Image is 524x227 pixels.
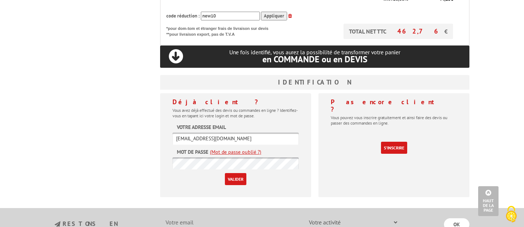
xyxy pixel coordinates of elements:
[166,13,200,19] span: code réduction :
[160,49,469,64] p: Une fois identifié, vous aurez la possibilité de transformer votre panier
[397,27,444,35] span: 462,76
[225,173,246,185] input: Valider
[177,148,208,156] label: Mot de passe
[381,142,407,154] a: S'inscrire
[210,148,261,156] a: (Mot de passe oublié ?)
[177,124,226,131] label: Votre adresse email
[331,98,457,113] h4: Pas encore client ?
[478,186,499,216] a: Haut de la page
[172,107,299,118] p: Vous avez déjà effectué des devis ou commandes en ligne ? Identifiez-vous en tapant ici votre log...
[331,115,457,126] p: Vous pouvez vous inscrire gratuitement et ainsi faire des devis ou passer des commandes en ligne.
[262,54,368,65] span: en COMMANDE ou en DEVIS
[172,98,299,106] h4: Déjà client ?
[166,24,275,37] p: *pour dom-tom et étranger frais de livraison sur devis **pour livraison export, pas de T.V.A
[344,24,453,39] p: TOTAL NET TTC €
[502,205,520,223] img: Cookies (fenêtre modale)
[160,75,469,90] h3: Identification
[499,202,524,227] button: Cookies (fenêtre modale)
[261,12,287,21] input: Appliquer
